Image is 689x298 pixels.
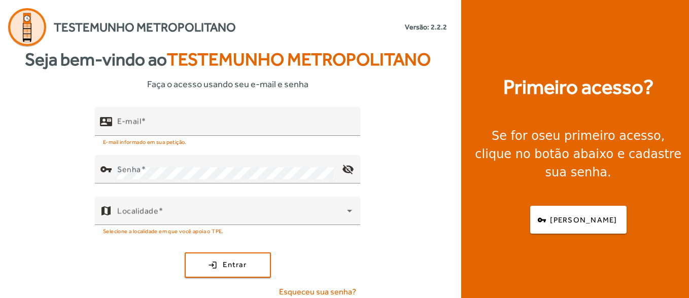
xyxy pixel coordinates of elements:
strong: seu primeiro acesso [539,129,661,143]
button: Entrar [185,252,271,278]
span: Esqueceu sua senha? [279,286,356,298]
mat-label: E-mail [117,116,141,126]
div: Se for o , clique no botão abaixo e cadastre sua senha. [473,127,683,181]
span: Faça o acesso usando seu e-mail e senha [147,77,308,91]
span: Entrar [223,259,247,271]
mat-icon: contact_mail [100,115,112,127]
button: [PERSON_NAME] [530,206,627,234]
mat-hint: E-mail informado em sua petição. [103,136,187,147]
span: [PERSON_NAME] [550,214,617,226]
span: Testemunho Metropolitano [54,18,236,36]
img: Logo Agenda [8,8,46,46]
span: Testemunho Metropolitano [167,49,431,69]
strong: Seja bem-vindo ao [25,46,431,73]
mat-icon: map [100,205,112,217]
mat-label: Senha [117,164,141,174]
mat-hint: Selecione a localidade em que você apoia o TPE. [103,225,224,236]
small: Versão: 2.2.2 [405,22,447,32]
strong: Primeiro acesso? [503,72,653,102]
mat-icon: vpn_key [100,163,112,175]
mat-icon: visibility_off [336,157,360,181]
mat-label: Localidade [117,206,158,215]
